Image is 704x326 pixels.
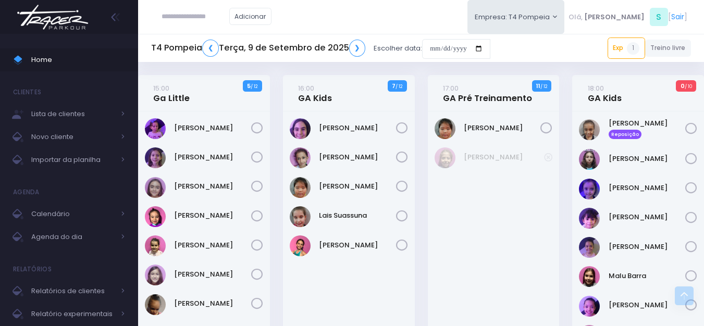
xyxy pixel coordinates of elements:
[251,83,257,90] small: / 12
[31,107,115,121] span: Lista de clientes
[174,298,251,309] a: [PERSON_NAME]
[609,242,686,252] a: [PERSON_NAME]
[31,307,115,321] span: Relatório experimentais
[145,118,166,139] img: Alice Mattos
[443,83,532,104] a: 17:00GA Pré Treinamento
[609,130,642,139] span: Reposição
[151,36,490,60] div: Escolher data:
[627,42,639,55] span: 1
[290,235,311,256] img: Lara Souza
[536,82,540,90] strong: 11
[13,182,40,203] h4: Agenda
[540,83,547,90] small: / 12
[290,147,311,168] img: Ivy Miki Miessa Guadanuci
[319,210,396,221] a: Lais Suassuna
[685,83,692,90] small: / 10
[31,53,125,67] span: Home
[579,119,600,140] img: Beatriz Marques Ferreira
[145,294,166,315] img: Sophia Crispi Marques dos Santos
[229,8,272,25] a: Adicionar
[145,147,166,168] img: Antonella Zappa Marques
[31,130,115,144] span: Novo cliente
[174,181,251,192] a: [PERSON_NAME]
[609,300,686,310] a: [PERSON_NAME]
[319,123,396,133] a: [PERSON_NAME]
[681,82,685,90] strong: 0
[579,179,600,199] img: Helena Mendes Leone
[31,207,115,221] span: Calendário
[396,83,402,90] small: / 12
[290,177,311,198] img: Júlia Ayumi Tiba
[579,237,600,258] img: LIZ WHITAKER DE ALMEIDA BORGES
[584,12,645,22] span: [PERSON_NAME]
[609,118,686,139] a: [PERSON_NAME] Reposição
[609,154,686,164] a: [PERSON_NAME]
[290,118,311,139] img: Antonella Rossi Paes Previtalli
[174,123,251,133] a: [PERSON_NAME]
[145,235,166,256] img: Nicole Esteves Fabri
[31,230,115,244] span: Agenda do dia
[319,181,396,192] a: [PERSON_NAME]
[298,83,332,104] a: 16:00GA Kids
[153,83,169,93] small: 15:00
[588,83,622,104] a: 18:00GA Kids
[464,152,545,162] a: [PERSON_NAME]
[564,5,691,29] div: [ ]
[579,266,600,287] img: Malu Barra Guirro
[671,11,684,22] a: Sair
[319,240,396,250] a: [PERSON_NAME]
[609,271,686,281] a: Malu Barra
[31,284,115,298] span: Relatórios de clientes
[145,177,166,198] img: Eloah Meneguim Tenorio
[608,37,645,58] a: Exp1
[443,83,459,93] small: 17:00
[145,206,166,227] img: Júlia Meneguim Merlo
[435,147,455,168] img: Julia Gomes
[290,206,311,227] img: Lais Suassuna
[174,210,251,221] a: [PERSON_NAME]
[247,82,251,90] strong: 5
[579,149,600,170] img: Filomena Caruso Grano
[174,269,251,280] a: [PERSON_NAME]
[145,265,166,285] img: Olívia Marconato Pizzo
[579,208,600,229] img: Isabela dela plata souza
[319,152,396,162] a: [PERSON_NAME]
[579,296,600,317] img: Nina amorim
[392,82,396,90] strong: 7
[153,83,190,104] a: 15:00Ga Little
[609,183,686,193] a: [PERSON_NAME]
[13,82,41,103] h4: Clientes
[174,240,251,250] a: [PERSON_NAME]
[609,212,686,222] a: [PERSON_NAME]
[645,40,691,57] a: Treino livre
[13,259,52,280] h4: Relatórios
[588,83,604,93] small: 18:00
[349,40,366,57] a: ❯
[464,123,541,133] a: [PERSON_NAME]
[650,8,668,26] span: S
[202,40,219,57] a: ❮
[435,118,455,139] img: Júlia Ayumi Tiba
[31,153,115,167] span: Importar da planilha
[298,83,314,93] small: 16:00
[174,152,251,162] a: [PERSON_NAME]
[151,40,365,57] h5: T4 Pompeia Terça, 9 de Setembro de 2025
[569,12,583,22] span: Olá,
